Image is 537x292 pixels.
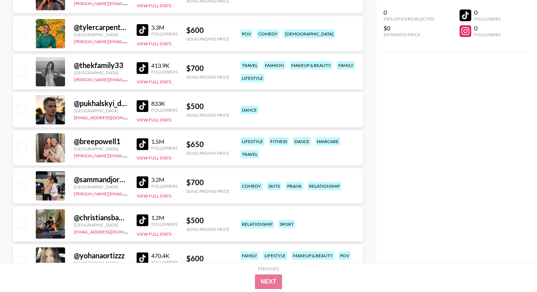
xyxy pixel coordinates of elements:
[74,228,147,235] a: [EMAIL_ADDRESS][DOMAIN_NAME]
[269,137,289,146] div: fitness
[337,61,355,70] div: family
[137,3,171,8] button: View Full Stats
[74,213,128,222] div: @ christiansbanned
[74,23,128,32] div: @ tylercarpenteer
[74,32,128,37] div: [GEOGRAPHIC_DATA]
[186,26,229,35] div: $ 600
[137,176,148,188] img: TikTok
[283,30,335,38] div: [DEMOGRAPHIC_DATA]
[339,251,351,260] div: pov
[151,69,178,75] div: Followers
[137,214,148,226] img: TikTok
[151,176,178,183] div: 3.2M
[240,106,258,114] div: dance
[137,100,148,112] img: TikTok
[474,25,500,32] div: 0
[151,221,178,227] div: Followers
[384,32,434,37] div: Estimated Price
[186,74,229,80] div: Song Promo Price
[186,36,229,42] div: Song Promo Price
[186,140,229,149] div: $ 650
[74,99,128,108] div: @ pukhalskyi_dance
[74,37,182,44] a: [PERSON_NAME][EMAIL_ADDRESS][DOMAIN_NAME]
[151,100,178,107] div: 833K
[186,254,229,263] div: $ 600
[240,74,264,82] div: lifestyle
[137,155,171,161] button: View Full Stats
[474,16,500,22] div: Followers
[286,182,303,190] div: prank
[74,146,128,151] div: [GEOGRAPHIC_DATA]
[186,227,229,232] div: Song Promo Price
[255,274,282,289] button: Next
[186,64,229,73] div: $ 700
[267,182,281,190] div: skits
[137,252,148,264] img: TikTok
[74,260,128,266] div: [GEOGRAPHIC_DATA]
[240,182,263,190] div: comedy
[151,214,178,221] div: 1.2M
[137,231,171,237] button: View Full Stats
[186,216,229,225] div: $ 500
[74,75,182,82] a: [PERSON_NAME][EMAIL_ADDRESS][DOMAIN_NAME]
[186,150,229,156] div: Song Promo Price
[137,193,171,199] button: View Full Stats
[151,31,178,37] div: Followers
[151,252,178,259] div: 470.4K
[263,251,287,260] div: lifestyle
[290,61,332,70] div: makeup & beauty
[474,32,500,37] div: Followers
[151,145,178,151] div: Followers
[74,251,128,260] div: @ yohanaortizzz
[137,138,148,150] img: TikTok
[257,30,279,38] div: comedy
[384,16,434,22] div: Influencers Selected
[74,70,128,75] div: [GEOGRAPHIC_DATA]
[240,220,274,228] div: relationship
[240,61,259,70] div: travel
[151,24,178,31] div: 3.3M
[137,24,148,36] img: TikTok
[74,113,147,120] a: [EMAIL_ADDRESS][DOMAIN_NAME]
[278,220,295,228] div: sport
[308,182,341,190] div: relationship
[293,137,311,146] div: dance
[74,184,128,190] div: [GEOGRAPHIC_DATA]
[151,62,178,69] div: 413.9K
[186,188,229,194] div: Song Promo Price
[258,266,279,272] div: Step 1 of 2
[240,150,259,158] div: travel
[292,251,334,260] div: makeup & beauty
[240,30,252,38] div: pov
[137,117,171,123] button: View Full Stats
[315,137,340,146] div: haircare
[151,183,178,189] div: Followers
[74,151,182,158] a: [PERSON_NAME][EMAIL_ADDRESS][DOMAIN_NAME]
[137,62,148,74] img: TikTok
[74,61,128,70] div: @ thekfamily33
[151,259,178,265] div: Followers
[240,251,259,260] div: family
[186,102,229,111] div: $ 500
[74,137,128,146] div: @ breepowell1
[137,79,171,85] button: View Full Stats
[240,137,264,146] div: lifestyle
[74,190,182,196] a: [PERSON_NAME][EMAIL_ADDRESS][DOMAIN_NAME]
[137,41,171,46] button: View Full Stats
[151,138,178,145] div: 1.5M
[74,175,128,184] div: @ sammandjordan
[500,255,528,283] iframe: Drift Widget Chat Controller
[384,25,434,32] div: $0
[474,9,500,16] div: 0
[74,108,128,113] div: [GEOGRAPHIC_DATA]
[384,9,434,16] div: 0
[186,112,229,118] div: Song Promo Price
[74,222,128,228] div: [GEOGRAPHIC_DATA]
[186,178,229,187] div: $ 700
[151,107,178,113] div: Followers
[263,61,285,70] div: fashion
